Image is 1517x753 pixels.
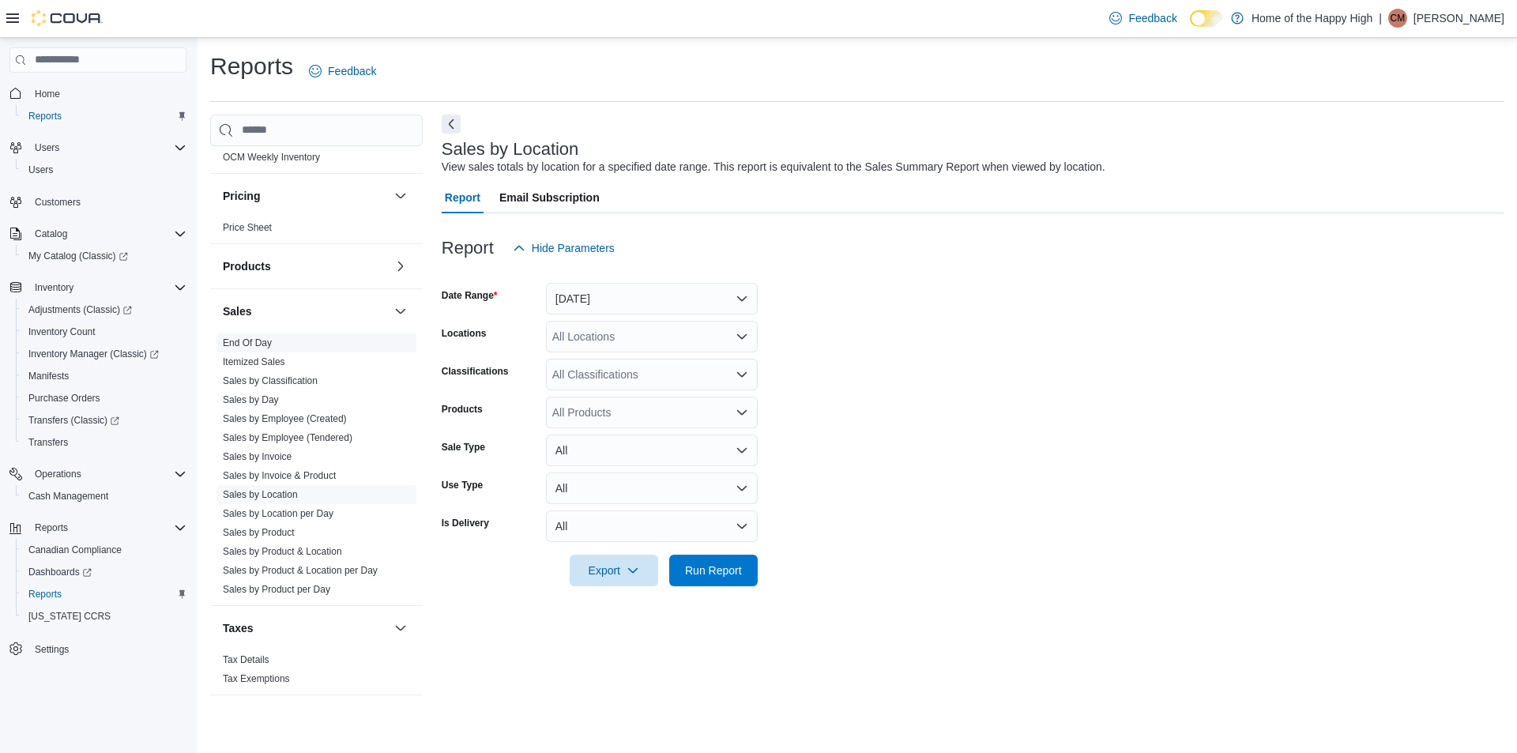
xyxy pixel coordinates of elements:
[223,356,285,368] span: Itemized Sales
[22,433,74,452] a: Transfers
[28,303,132,316] span: Adjustments (Classic)
[28,588,62,601] span: Reports
[391,186,410,205] button: Pricing
[1128,10,1176,26] span: Feedback
[223,451,292,462] a: Sales by Invoice
[223,654,269,665] a: Tax Details
[16,387,193,409] button: Purchase Orders
[685,563,742,578] span: Run Report
[28,414,119,427] span: Transfers (Classic)
[28,638,186,658] span: Settings
[22,160,186,179] span: Users
[442,140,579,159] h3: Sales by Location
[328,63,376,79] span: Feedback
[22,107,68,126] a: Reports
[445,182,480,213] span: Report
[442,403,483,416] label: Products
[22,322,102,341] a: Inventory Count
[22,344,165,363] a: Inventory Manager (Classic)
[22,487,115,506] a: Cash Management
[532,240,615,256] span: Hide Parameters
[28,84,186,104] span: Home
[16,561,193,583] a: Dashboards
[22,322,186,341] span: Inventory Count
[442,479,483,491] label: Use Type
[1379,9,1382,28] p: |
[223,546,342,557] a: Sales by Product & Location
[223,152,320,163] a: OCM Weekly Inventory
[22,247,186,265] span: My Catalog (Classic)
[28,278,186,297] span: Inventory
[35,521,68,534] span: Reports
[223,673,290,684] a: Tax Exemptions
[22,411,126,430] a: Transfers (Classic)
[223,672,290,685] span: Tax Exemptions
[223,565,378,576] a: Sales by Product & Location per Day
[28,610,111,623] span: [US_STATE] CCRS
[22,107,186,126] span: Reports
[223,258,271,274] h3: Products
[22,300,138,319] a: Adjustments (Classic)
[22,540,186,559] span: Canadian Compliance
[16,485,193,507] button: Cash Management
[16,159,193,181] button: Users
[22,607,117,626] a: [US_STATE] CCRS
[223,469,336,482] span: Sales by Invoice & Product
[35,196,81,209] span: Customers
[506,232,621,264] button: Hide Parameters
[223,583,330,596] span: Sales by Product per Day
[546,435,758,466] button: All
[22,160,59,179] a: Users
[223,527,295,538] a: Sales by Product
[391,302,410,321] button: Sales
[28,348,159,360] span: Inventory Manager (Classic)
[1252,9,1372,28] p: Home of the Happy High
[1388,9,1407,28] div: Cindy Ma
[210,218,423,243] div: Pricing
[223,545,342,558] span: Sales by Product & Location
[223,188,388,204] button: Pricing
[28,138,66,157] button: Users
[391,257,410,276] button: Products
[223,488,298,501] span: Sales by Location
[28,224,186,243] span: Catalog
[546,283,758,314] button: [DATE]
[22,563,98,582] a: Dashboards
[35,281,73,294] span: Inventory
[210,148,423,173] div: OCM
[223,356,285,367] a: Itemized Sales
[22,433,186,452] span: Transfers
[3,190,193,213] button: Customers
[22,411,186,430] span: Transfers (Classic)
[223,337,272,349] span: End Of Day
[303,55,382,87] a: Feedback
[223,337,272,348] a: End Of Day
[442,115,461,134] button: Next
[442,517,489,529] label: Is Delivery
[3,223,193,245] button: Catalog
[223,375,318,387] span: Sales by Classification
[442,159,1105,175] div: View sales totals by location for a specified date range. This report is equivalent to the Sales ...
[223,507,333,520] span: Sales by Location per Day
[28,640,75,659] a: Settings
[210,51,293,82] h1: Reports
[32,10,103,26] img: Cova
[16,409,193,431] a: Transfers (Classic)
[22,300,186,319] span: Adjustments (Classic)
[28,278,80,297] button: Inventory
[3,517,193,539] button: Reports
[223,431,352,444] span: Sales by Employee (Tendered)
[1103,2,1183,34] a: Feedback
[22,540,128,559] a: Canadian Compliance
[223,258,388,274] button: Products
[442,289,498,302] label: Date Range
[223,151,320,164] span: OCM Weekly Inventory
[9,76,186,702] nav: Complex example
[28,224,73,243] button: Catalog
[22,563,186,582] span: Dashboards
[223,526,295,539] span: Sales by Product
[223,394,279,405] a: Sales by Day
[736,368,748,381] button: Open list of options
[22,585,186,604] span: Reports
